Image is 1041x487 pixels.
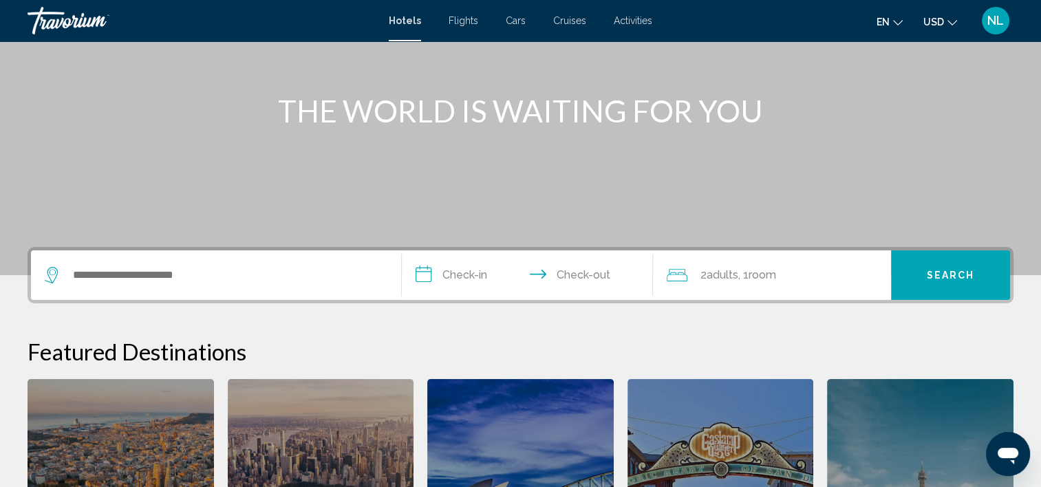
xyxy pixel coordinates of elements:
span: Search [927,270,975,281]
span: Room [748,268,775,281]
span: en [877,17,890,28]
div: Search widget [31,250,1010,300]
a: Cars [506,15,526,26]
a: Travorium [28,7,375,34]
button: User Menu [978,6,1013,35]
button: Change currency [923,12,957,32]
a: Cruises [553,15,586,26]
h1: THE WORLD IS WAITING FOR YOU [263,93,779,129]
a: Hotels [389,15,421,26]
span: Adults [706,268,738,281]
span: USD [923,17,944,28]
span: NL [987,14,1004,28]
button: Travelers: 2 adults, 0 children [653,250,891,300]
button: Search [891,250,1010,300]
iframe: Button to launch messaging window [986,432,1030,476]
button: Change language [877,12,903,32]
a: Flights [449,15,478,26]
a: Activities [614,15,652,26]
button: Check in and out dates [402,250,654,300]
h2: Featured Destinations [28,338,1013,365]
span: , 1 [738,266,775,285]
span: 2 [700,266,738,285]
